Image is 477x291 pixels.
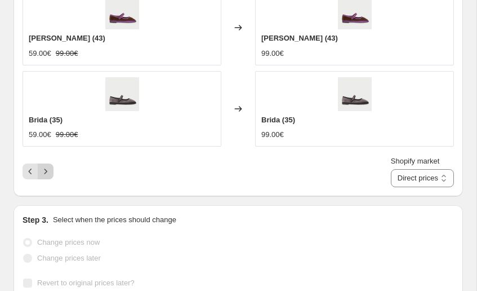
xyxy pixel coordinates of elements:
img: Brida_1_13-02-24_120copia_80x.jpg [105,77,139,111]
p: Select when the prices should change [53,214,176,226]
span: Change prices later [37,254,101,262]
span: 99.00€ [56,130,78,139]
span: 99.00€ [261,130,284,139]
button: Next [38,164,54,179]
span: 99.00€ [261,49,284,58]
span: Revert to original prices later? [37,279,135,287]
span: 59.00€ [29,49,51,58]
nav: Pagination [23,164,54,179]
span: 59.00€ [29,130,51,139]
span: Brida (35) [29,116,63,124]
span: Change prices now [37,238,100,246]
span: [PERSON_NAME] (43) [261,34,338,42]
button: Previous [23,164,38,179]
span: 99.00€ [56,49,78,58]
span: Brida (35) [261,116,295,124]
span: [PERSON_NAME] (43) [29,34,105,42]
h2: Step 3. [23,214,48,226]
img: Brida_1_13-02-24_120copia_80x.jpg [338,77,372,111]
span: Shopify market [391,157,440,165]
